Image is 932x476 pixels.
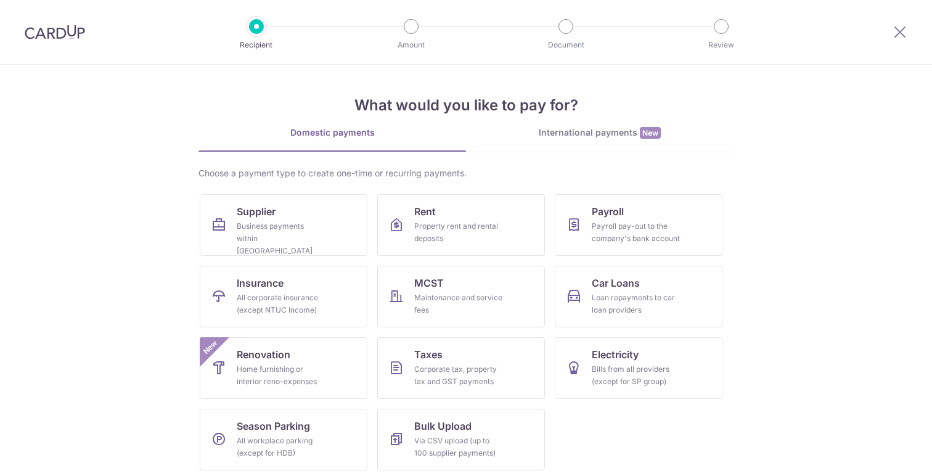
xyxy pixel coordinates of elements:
span: Car Loans [592,276,640,290]
span: New [200,337,221,358]
p: Review [676,39,767,51]
div: Choose a payment type to create one-time or recurring payments. [198,167,734,179]
span: Electricity [592,347,639,362]
div: Bills from all providers (except for SP group) [592,363,681,388]
span: MCST [414,276,444,290]
div: Via CSV upload (up to 100 supplier payments) [414,435,503,459]
span: Insurance [237,276,284,290]
a: Bulk UploadVia CSV upload (up to 100 supplier payments) [377,409,545,470]
span: New [640,127,661,139]
span: Supplier [237,204,276,219]
div: Corporate tax, property tax and GST payments [414,363,503,388]
a: PayrollPayroll pay-out to the company's bank account [555,194,722,256]
a: TaxesCorporate tax, property tax and GST payments [377,337,545,399]
span: Bulk Upload [414,419,472,433]
h4: What would you like to pay for? [198,94,734,117]
iframe: Opens a widget where you can find more information [852,439,920,470]
div: Maintenance and service fees [414,292,503,316]
p: Document [520,39,611,51]
div: Payroll pay-out to the company's bank account [592,220,681,245]
img: CardUp [25,25,85,39]
span: Renovation [237,347,290,362]
div: All workplace parking (except for HDB) [237,435,325,459]
span: Taxes [414,347,443,362]
p: Amount [366,39,457,51]
a: MCSTMaintenance and service fees [377,266,545,327]
p: Recipient [211,39,302,51]
a: InsuranceAll corporate insurance (except NTUC Income) [200,266,367,327]
div: Business payments within [GEOGRAPHIC_DATA] [237,220,325,257]
span: Season Parking [237,419,310,433]
div: All corporate insurance (except NTUC Income) [237,292,325,316]
div: Domestic payments [198,126,466,139]
span: Payroll [592,204,624,219]
a: RenovationHome furnishing or interior reno-expensesNew [200,337,367,399]
a: ElectricityBills from all providers (except for SP group) [555,337,722,399]
div: International payments [466,126,734,139]
div: Loan repayments to car loan providers [592,292,681,316]
a: Season ParkingAll workplace parking (except for HDB) [200,409,367,470]
div: Home furnishing or interior reno-expenses [237,363,325,388]
a: Car LoansLoan repayments to car loan providers [555,266,722,327]
a: SupplierBusiness payments within [GEOGRAPHIC_DATA] [200,194,367,256]
div: Property rent and rental deposits [414,220,503,245]
span: Rent [414,204,436,219]
a: RentProperty rent and rental deposits [377,194,545,256]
